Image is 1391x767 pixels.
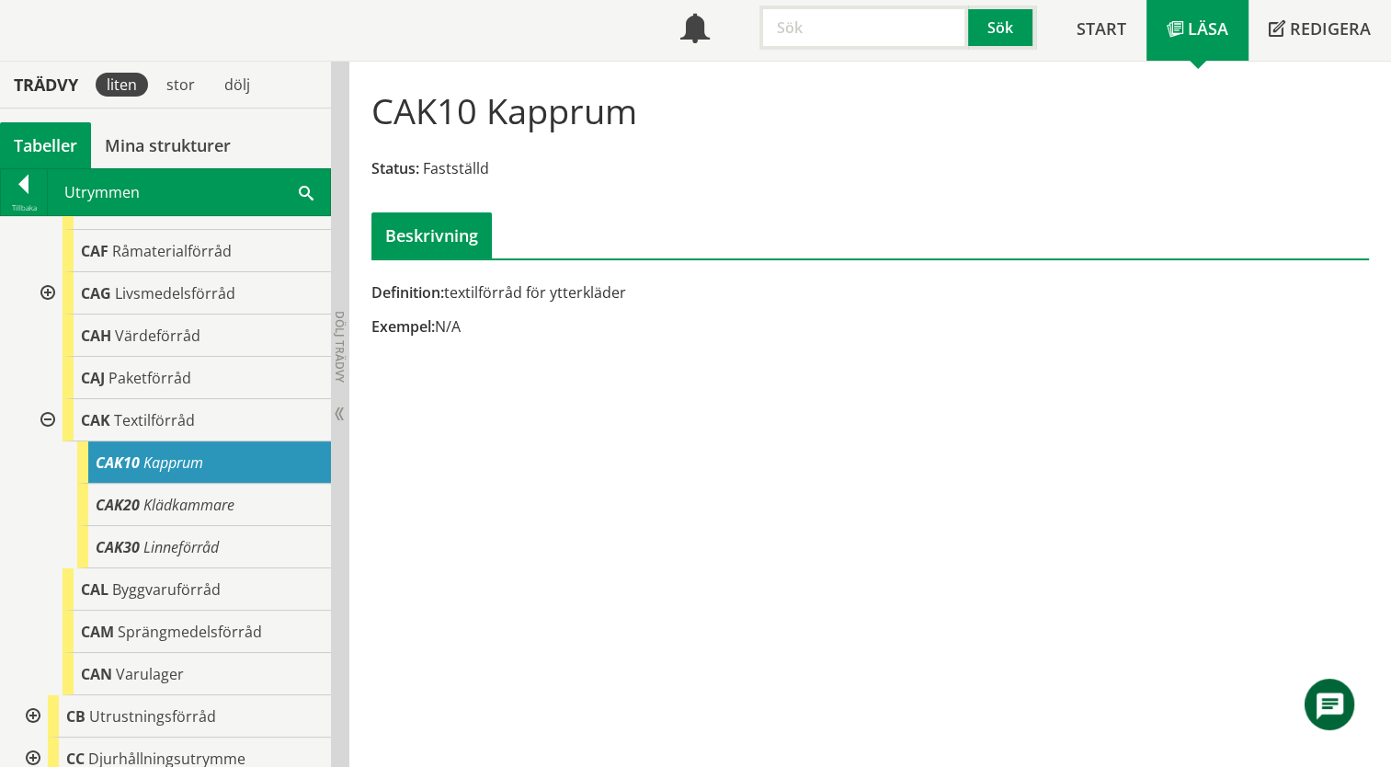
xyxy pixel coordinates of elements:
span: CAK10 [96,452,140,473]
span: Dölj trädvy [332,311,348,383]
span: Utrustningsförråd [89,706,216,727]
span: CAK30 [96,537,140,557]
span: Värdeförråd [115,326,200,346]
span: CAN [81,664,112,684]
div: Tillbaka [1,200,47,215]
span: Sprängmedelsförråd [118,622,262,642]
span: Byggvaruförråd [112,579,221,600]
span: Exempel: [371,316,435,337]
span: Linneförråd [143,537,219,557]
span: CAM [81,622,114,642]
span: CAK20 [96,495,140,515]
span: Textilförråd [114,410,195,430]
span: Redigera [1290,17,1371,40]
span: Läsa [1188,17,1228,40]
span: Notifikationer [680,16,710,45]
div: dölj [213,73,261,97]
div: textilförråd för ytterkläder [371,282,1029,303]
span: CAJ [81,368,105,388]
span: Kapprum [143,452,203,473]
div: Beskrivning [371,212,492,258]
span: Varulager [116,664,184,684]
span: Livsmedelsförråd [115,283,235,303]
span: Sök i tabellen [299,182,314,201]
div: Utrymmen [48,169,330,215]
span: CB [66,706,86,727]
span: CAG [81,283,111,303]
span: Paketförråd [108,368,191,388]
span: CAL [81,579,108,600]
span: Status: [371,158,419,178]
div: Trädvy [4,74,88,95]
div: stor [155,73,206,97]
button: Sök [968,6,1036,50]
span: CAK [81,410,110,430]
span: Fastställd [423,158,489,178]
span: Definition: [371,282,444,303]
span: CAF [81,241,108,261]
a: Mina strukturer [91,122,245,168]
span: CAH [81,326,111,346]
h1: CAK10 Kapprum [371,90,637,131]
span: Start [1077,17,1126,40]
div: N/A [371,316,1029,337]
div: liten [96,73,148,97]
input: Sök [759,6,968,50]
span: Råmaterialförråd [112,241,232,261]
span: Klädkammare [143,495,234,515]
